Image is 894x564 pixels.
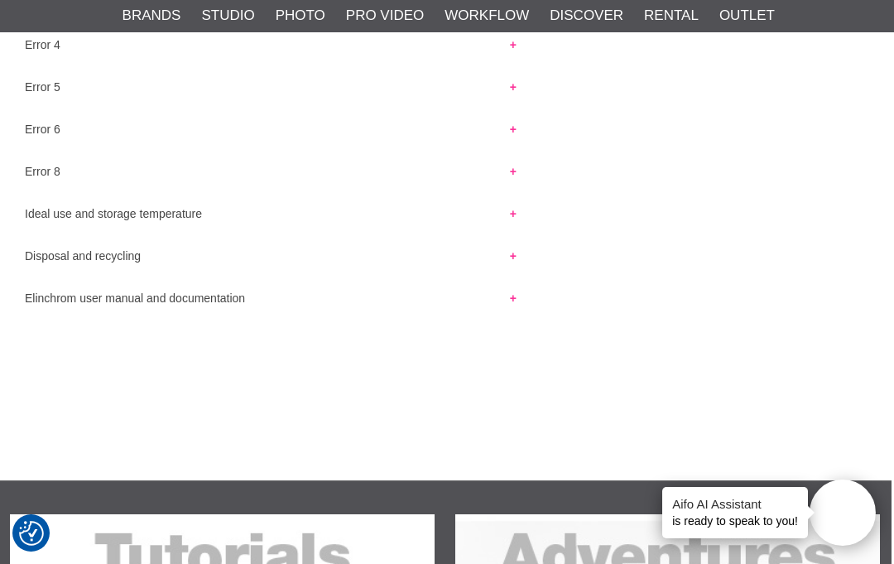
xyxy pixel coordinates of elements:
[644,5,699,27] a: Rental
[10,199,531,220] button: Ideal use and storage temperature
[10,114,531,136] button: Error 6
[19,521,44,546] img: Revisit consent button
[10,283,531,305] button: Elinchrom user manual and documentation
[19,518,44,548] button: Consent Preferences
[662,487,808,538] div: is ready to speak to you!
[672,495,798,513] h4: Aifo AI Assistant
[10,241,531,263] button: Disposal and recycling
[123,5,181,27] a: Brands
[276,5,325,27] a: Photo
[201,5,254,27] a: Studio
[550,5,623,27] a: Discover
[445,5,529,27] a: Workflow
[346,5,424,27] a: Pro Video
[10,72,531,94] button: Error 5
[719,5,775,27] a: Outlet
[10,157,531,178] button: Error 8
[10,30,531,51] button: Error 4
